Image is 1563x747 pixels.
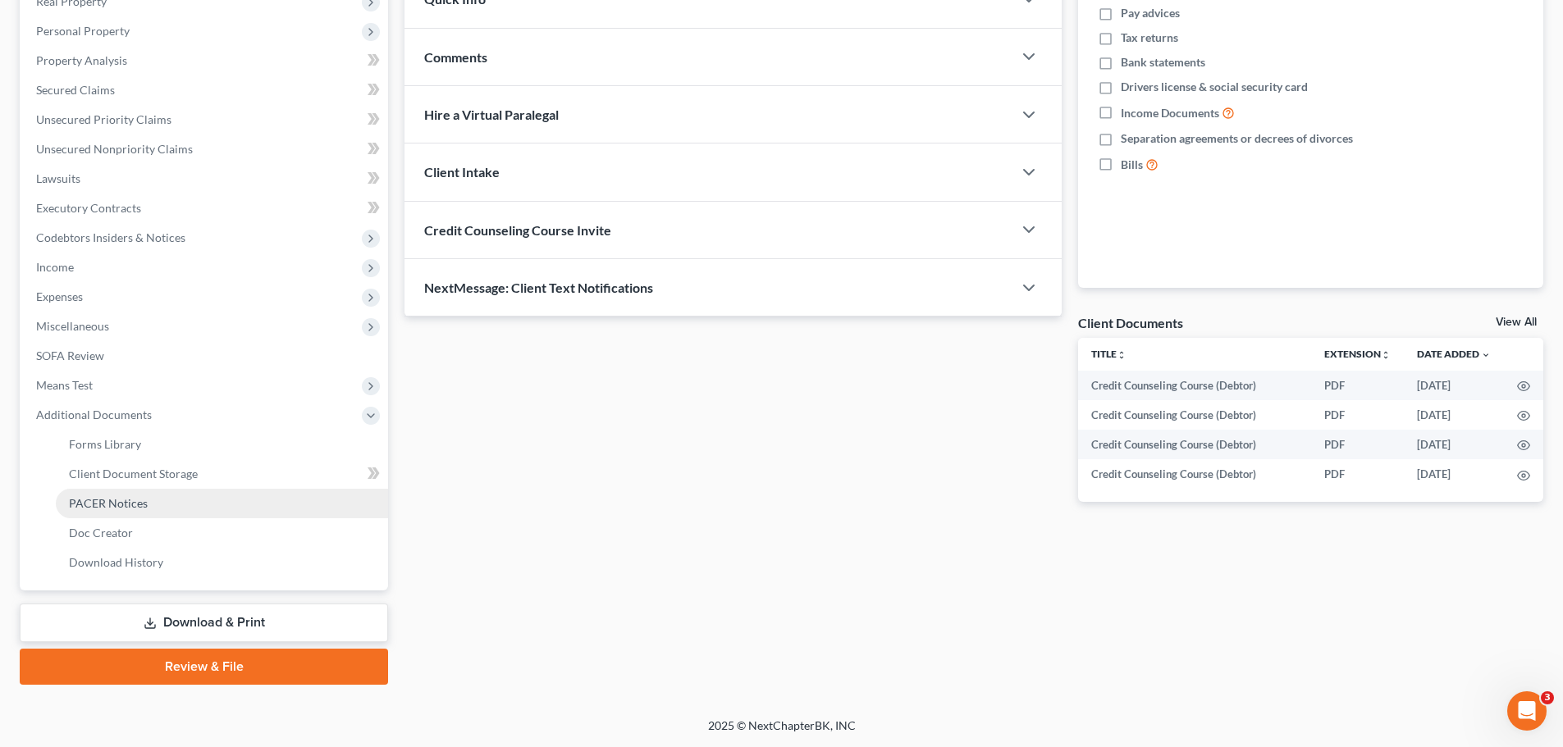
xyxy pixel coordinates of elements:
[1117,350,1127,360] i: unfold_more
[1311,430,1404,459] td: PDF
[20,649,388,685] a: Review & File
[424,164,500,180] span: Client Intake
[23,75,388,105] a: Secured Claims
[1404,371,1504,400] td: [DATE]
[1078,459,1311,489] td: Credit Counseling Course (Debtor)
[36,260,74,274] span: Income
[23,134,388,164] a: Unsecured Nonpriority Claims
[23,46,388,75] a: Property Analysis
[1121,79,1308,95] span: Drivers license & social security card
[36,289,83,303] span: Expenses
[424,222,611,238] span: Credit Counseling Course Invite
[36,142,193,156] span: Unsecured Nonpriority Claims
[1404,459,1504,489] td: [DATE]
[56,459,388,489] a: Client Document Storage
[1121,54,1205,71] span: Bank statements
[36,24,130,38] span: Personal Property
[1078,400,1311,430] td: Credit Counseling Course (Debtor)
[1481,350,1491,360] i: expand_more
[36,171,80,185] span: Lawsuits
[69,496,148,510] span: PACER Notices
[1381,350,1391,360] i: unfold_more
[1541,691,1554,704] span: 3
[1496,317,1537,328] a: View All
[56,430,388,459] a: Forms Library
[1091,348,1127,360] a: Titleunfold_more
[1121,30,1178,46] span: Tax returns
[1404,430,1504,459] td: [DATE]
[36,408,152,421] span: Additional Documents
[20,604,388,642] a: Download & Print
[23,341,388,371] a: SOFA Review
[424,280,653,295] span: NextMessage: Client Text Notifications
[36,230,185,244] span: Codebtors Insiders & Notices
[69,526,133,540] span: Doc Creator
[1311,371,1404,400] td: PDF
[69,437,141,451] span: Forms Library
[36,201,141,215] span: Executory Contracts
[56,489,388,518] a: PACER Notices
[1078,430,1311,459] td: Credit Counseling Course (Debtor)
[36,348,104,362] span: SOFA Review
[1507,691,1547,731] iframe: Intercom live chat
[424,49,487,65] span: Comments
[36,112,171,126] span: Unsecured Priority Claims
[23,194,388,223] a: Executory Contracts
[69,555,163,569] span: Download History
[1311,459,1404,489] td: PDF
[56,548,388,577] a: Download History
[314,717,1250,747] div: 2025 © NextChapterBK, INC
[1311,400,1404,430] td: PDF
[1121,157,1143,173] span: Bills
[23,164,388,194] a: Lawsuits
[1121,105,1219,121] span: Income Documents
[1324,348,1391,360] a: Extensionunfold_more
[56,518,388,548] a: Doc Creator
[36,83,115,97] span: Secured Claims
[69,467,198,481] span: Client Document Storage
[1078,314,1183,331] div: Client Documents
[1417,348,1491,360] a: Date Added expand_more
[424,107,559,122] span: Hire a Virtual Paralegal
[1121,5,1180,21] span: Pay advices
[36,319,109,333] span: Miscellaneous
[1078,371,1311,400] td: Credit Counseling Course (Debtor)
[1404,400,1504,430] td: [DATE]
[1121,130,1353,147] span: Separation agreements or decrees of divorces
[36,378,93,392] span: Means Test
[36,53,127,67] span: Property Analysis
[23,105,388,134] a: Unsecured Priority Claims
